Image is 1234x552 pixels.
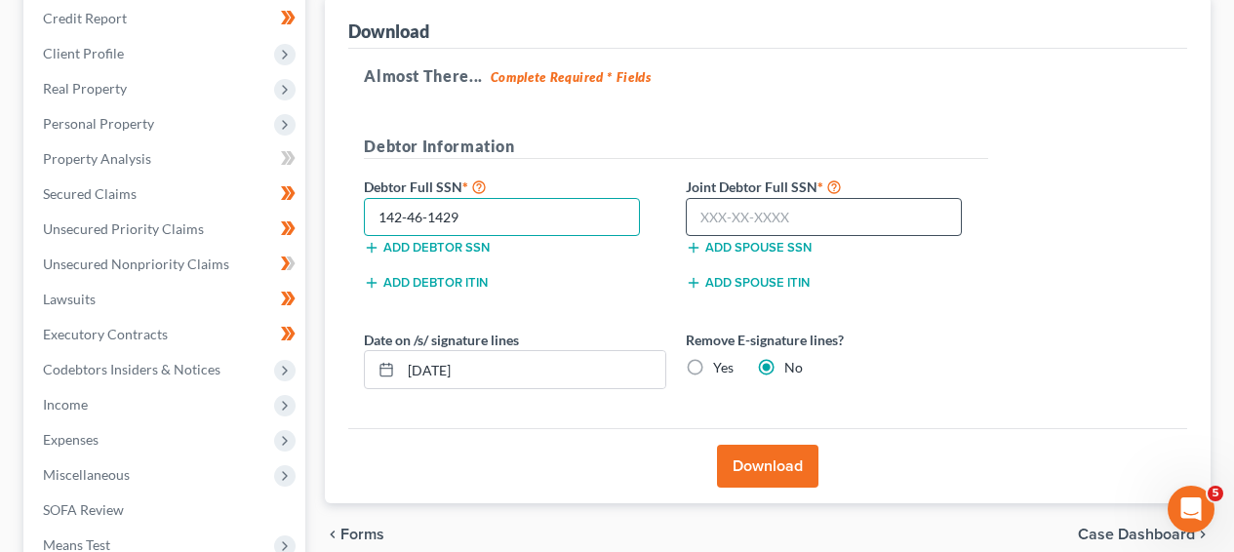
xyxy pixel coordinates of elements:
[27,177,305,212] a: Secured Claims
[27,493,305,528] a: SOFA Review
[43,361,220,377] span: Codebtors Insiders & Notices
[43,80,127,97] span: Real Property
[43,256,229,272] span: Unsecured Nonpriority Claims
[364,240,490,256] button: Add debtor SSN
[43,220,204,237] span: Unsecured Priority Claims
[686,240,812,256] button: Add spouse SSN
[27,141,305,177] a: Property Analysis
[43,431,99,448] span: Expenses
[676,175,998,198] label: Joint Debtor Full SSN
[491,69,652,85] strong: Complete Required * Fields
[1208,486,1223,501] span: 5
[27,1,305,36] a: Credit Report
[401,351,665,388] input: MM/DD/YYYY
[43,10,127,26] span: Credit Report
[43,291,96,307] span: Lawsuits
[43,501,124,518] span: SOFA Review
[784,358,803,377] label: No
[354,175,676,198] label: Debtor Full SSN
[717,445,818,488] button: Download
[348,20,429,43] div: Download
[364,64,1172,88] h5: Almost There...
[27,317,305,352] a: Executory Contracts
[1078,527,1211,542] a: Case Dashboard chevron_right
[43,466,130,483] span: Miscellaneous
[686,330,988,350] label: Remove E-signature lines?
[1078,527,1195,542] span: Case Dashboard
[364,198,640,237] input: XXX-XX-XXXX
[364,275,488,291] button: Add debtor ITIN
[325,527,340,542] i: chevron_left
[27,247,305,282] a: Unsecured Nonpriority Claims
[27,282,305,317] a: Lawsuits
[27,212,305,247] a: Unsecured Priority Claims
[1168,486,1214,532] iframe: Intercom live chat
[364,330,519,350] label: Date on /s/ signature lines
[43,396,88,413] span: Income
[1195,527,1211,542] i: chevron_right
[43,150,151,167] span: Property Analysis
[43,326,168,342] span: Executory Contracts
[43,45,124,61] span: Client Profile
[364,135,988,159] h5: Debtor Information
[340,527,384,542] span: Forms
[686,198,962,237] input: XXX-XX-XXXX
[43,115,154,132] span: Personal Property
[686,275,810,291] button: Add spouse ITIN
[713,358,734,377] label: Yes
[325,527,411,542] button: chevron_left Forms
[43,185,137,202] span: Secured Claims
